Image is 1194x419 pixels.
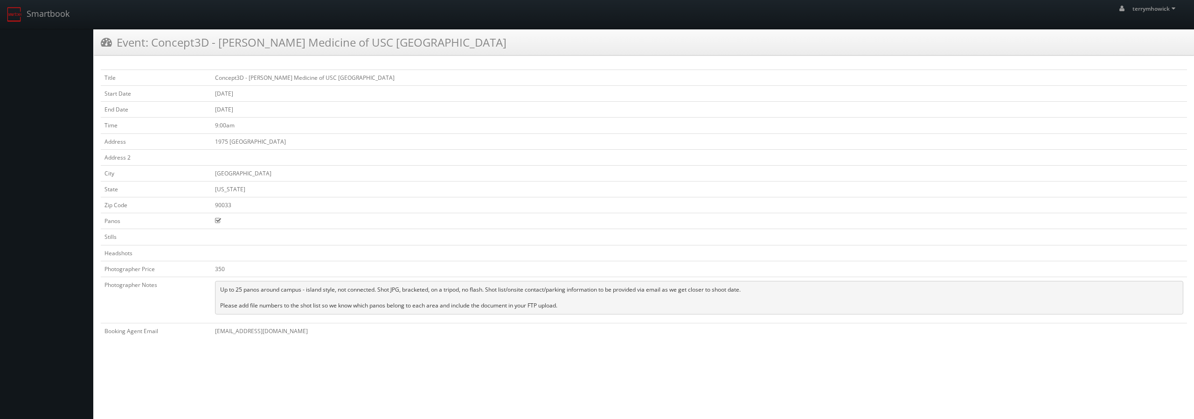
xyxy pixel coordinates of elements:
[101,197,211,213] td: Zip Code
[211,70,1187,86] td: Concept3D - [PERSON_NAME] Medicine of USC [GEOGRAPHIC_DATA]
[211,86,1187,102] td: [DATE]
[211,181,1187,197] td: [US_STATE]
[101,149,211,165] td: Address 2
[101,213,211,229] td: Panos
[211,197,1187,213] td: 90033
[101,323,211,339] td: Booking Agent Email
[101,34,507,50] h3: Event: Concept3D - [PERSON_NAME] Medicine of USC [GEOGRAPHIC_DATA]
[1132,5,1178,13] span: terrymhowick
[211,323,1187,339] td: [EMAIL_ADDRESS][DOMAIN_NAME]
[211,118,1187,133] td: 9:00am
[101,181,211,197] td: State
[101,245,211,261] td: Headshots
[211,165,1187,181] td: [GEOGRAPHIC_DATA]
[211,133,1187,149] td: 1975 [GEOGRAPHIC_DATA]
[101,229,211,245] td: Stills
[215,281,1183,314] pre: Up to 25 panos around campus - island style, not connected. Shot JPG, bracketed, on a tripod, no ...
[101,102,211,118] td: End Date
[101,133,211,149] td: Address
[101,86,211,102] td: Start Date
[101,277,211,323] td: Photographer Notes
[101,70,211,86] td: Title
[7,7,22,22] img: smartbook-logo.png
[101,261,211,277] td: Photographer Price
[101,165,211,181] td: City
[101,118,211,133] td: Time
[211,102,1187,118] td: [DATE]
[211,261,1187,277] td: 350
